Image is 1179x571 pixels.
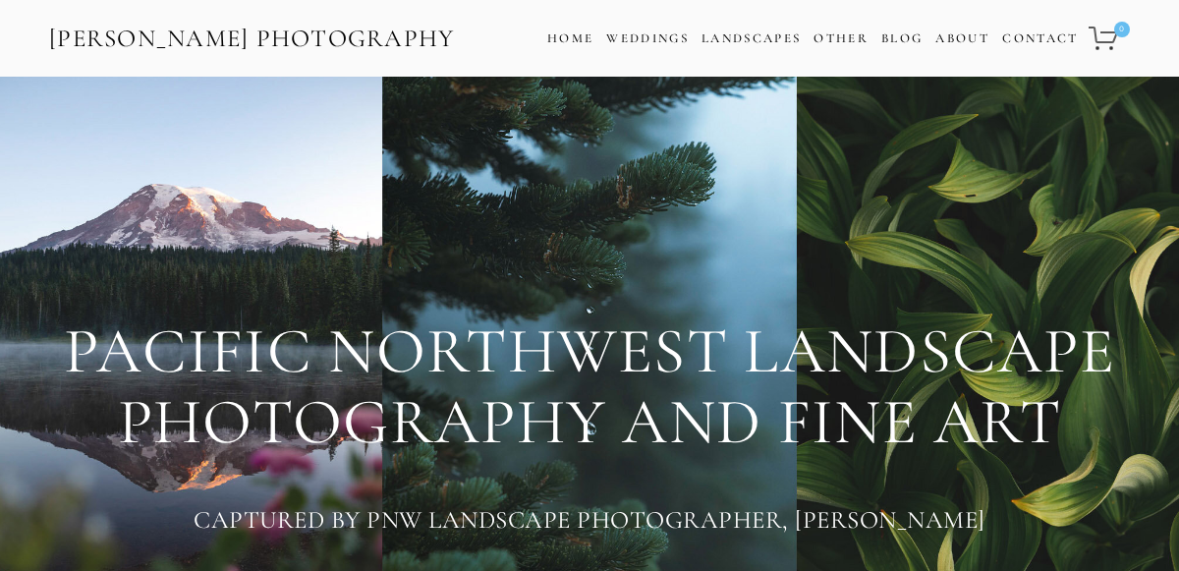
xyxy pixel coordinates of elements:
a: [PERSON_NAME] Photography [47,17,457,61]
a: Landscapes [702,30,801,46]
h1: PACIFIC NORTHWEST LANDSCAPE PHOTOGRAPHY AND FINE ART [49,316,1130,457]
span: 0 [1114,22,1130,37]
a: Weddings [606,30,689,46]
a: 0 items in cart [1086,15,1132,62]
a: Other [814,30,869,46]
a: Blog [881,25,923,53]
a: Contact [1002,25,1078,53]
a: Home [547,25,593,53]
h3: Captured By PNW Landscape Photographer, [PERSON_NAME] [49,500,1130,540]
a: About [935,25,989,53]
